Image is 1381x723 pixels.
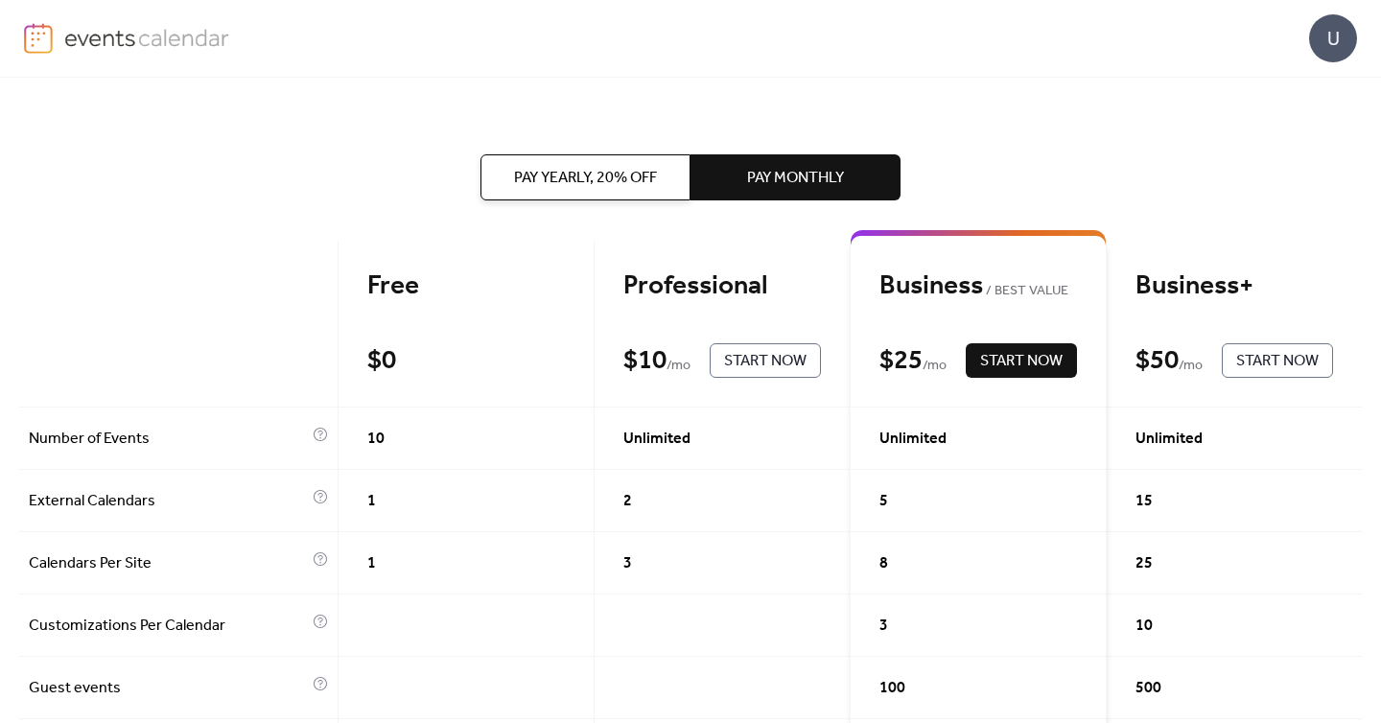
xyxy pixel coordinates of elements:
span: Guest events [29,677,308,700]
span: 1 [367,552,376,575]
span: Pay Yearly, 20% off [514,167,657,190]
div: $ 10 [623,344,667,378]
button: Start Now [966,343,1077,378]
span: Unlimited [879,428,947,451]
span: 15 [1135,490,1153,513]
button: Start Now [710,343,821,378]
button: Pay Monthly [690,154,901,200]
div: $ 50 [1135,344,1179,378]
span: 5 [879,490,888,513]
span: Unlimited [1135,428,1203,451]
div: Business+ [1135,269,1333,303]
div: $ 0 [367,344,396,378]
span: 10 [367,428,385,451]
span: Calendars Per Site [29,552,308,575]
span: / mo [923,355,947,378]
span: BEST VALUE [983,280,1068,303]
div: $ 25 [879,344,923,378]
span: Number of Events [29,428,308,451]
img: logo [24,23,53,54]
img: logo-type [64,23,230,52]
span: 3 [879,615,888,638]
button: Start Now [1222,343,1333,378]
span: 3 [623,552,632,575]
span: Pay Monthly [747,167,844,190]
span: 1 [367,490,376,513]
span: Start Now [1236,350,1319,373]
span: 2 [623,490,632,513]
span: Customizations Per Calendar [29,615,308,638]
span: 25 [1135,552,1153,575]
span: / mo [1179,355,1203,378]
button: Pay Yearly, 20% off [480,154,690,200]
span: Start Now [724,350,807,373]
span: Unlimited [623,428,690,451]
div: Free [367,269,565,303]
span: 10 [1135,615,1153,638]
span: External Calendars [29,490,308,513]
span: 8 [879,552,888,575]
div: U [1309,14,1357,62]
span: / mo [667,355,690,378]
span: Start Now [980,350,1063,373]
div: Professional [623,269,821,303]
span: 500 [1135,677,1161,700]
span: 100 [879,677,905,700]
div: Business [879,269,1077,303]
